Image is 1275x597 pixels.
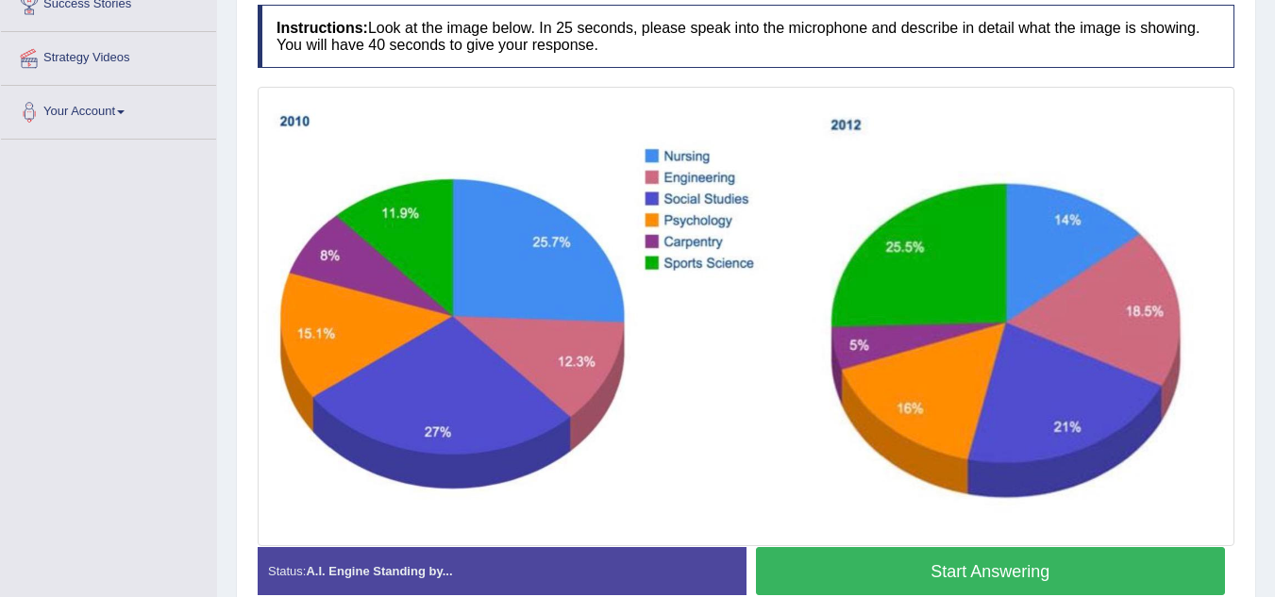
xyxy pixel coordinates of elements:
[1,32,216,79] a: Strategy Videos
[306,564,452,578] strong: A.I. Engine Standing by...
[258,5,1234,68] h4: Look at the image below. In 25 seconds, please speak into the microphone and describe in detail w...
[258,547,747,595] div: Status:
[1,86,216,133] a: Your Account
[277,20,368,36] b: Instructions:
[756,547,1226,595] button: Start Answering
